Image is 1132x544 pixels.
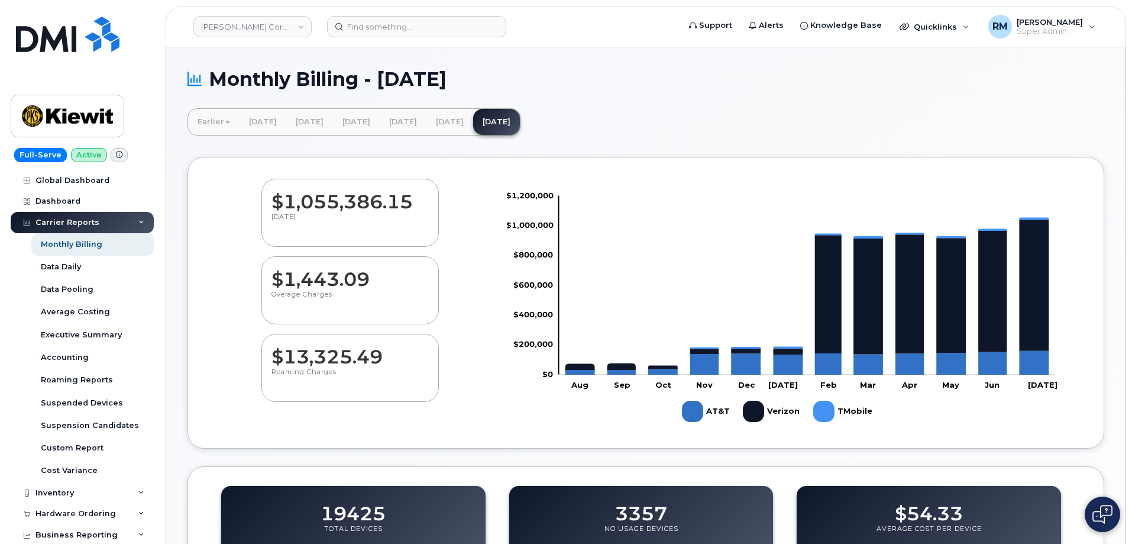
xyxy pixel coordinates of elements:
[271,179,429,213] dd: $1,055,386.15
[513,339,553,349] tspan: $200,000
[286,109,333,135] a: [DATE]
[271,290,429,311] p: Overage Charges
[321,491,386,524] dd: 19425
[696,379,713,389] tspan: Nov
[542,369,553,378] tspan: $0
[614,379,630,389] tspan: Sep
[615,491,667,524] dd: 3357
[738,379,755,389] tspan: Dec
[513,250,553,259] tspan: $800,000
[187,69,1104,89] h1: Monthly Billing - [DATE]
[506,220,554,230] tspan: $1,000,000
[942,379,959,389] tspan: May
[565,350,1049,374] g: AT&T
[380,109,426,135] a: [DATE]
[655,379,671,389] tspan: Oct
[188,109,240,135] a: Earlier
[271,334,429,368] dd: $13,325.49
[901,379,917,389] tspan: Apr
[768,379,798,389] tspan: [DATE]
[682,396,731,427] g: AT&T
[271,257,429,290] dd: $1,443.09
[1092,505,1112,524] img: Open chat
[513,310,553,319] tspan: $400,000
[240,109,286,135] a: [DATE]
[271,368,429,389] p: Roaming Charges
[743,396,801,427] g: Verizon
[813,396,874,427] g: TMobile
[506,190,1057,426] g: Chart
[985,379,1000,389] tspan: Jun
[1028,379,1057,389] tspan: [DATE]
[571,379,588,389] tspan: Aug
[513,279,553,289] tspan: $600,000
[506,190,554,199] tspan: $1,200,000
[271,213,429,234] p: [DATE]
[333,109,380,135] a: [DATE]
[820,379,837,389] tspan: Feb
[426,109,473,135] a: [DATE]
[895,491,963,524] dd: $54.33
[860,379,876,389] tspan: Mar
[565,220,1049,370] g: Verizon
[473,109,520,135] a: [DATE]
[682,396,874,427] g: Legend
